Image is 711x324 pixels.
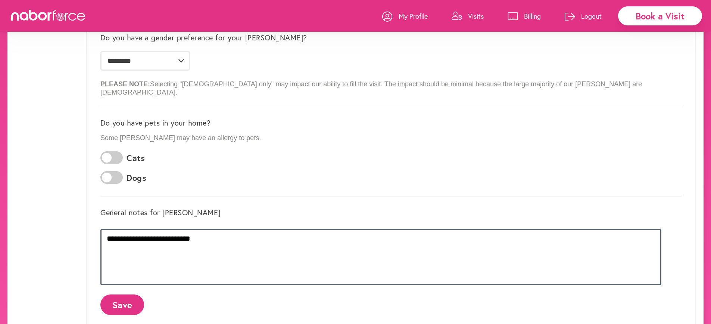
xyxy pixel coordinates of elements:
[127,173,146,183] label: Dogs
[100,134,682,142] p: Some [PERSON_NAME] may have an allergy to pets.
[581,12,602,21] p: Logout
[452,5,484,27] a: Visits
[508,5,541,27] a: Billing
[100,33,307,42] label: Do you have a gender preference for your [PERSON_NAME]?
[618,6,702,25] div: Book a Visit
[565,5,602,27] a: Logout
[127,153,145,163] label: Cats
[100,294,144,315] button: Save
[100,118,211,127] label: Do you have pets in your home?
[524,12,541,21] p: Billing
[100,80,150,88] b: PLEASE NOTE:
[399,12,428,21] p: My Profile
[382,5,428,27] a: My Profile
[468,12,484,21] p: Visits
[100,208,221,217] label: General notes for [PERSON_NAME]
[100,74,682,96] p: Selecting "[DEMOGRAPHIC_DATA] only" may impact our ability to fill the visit. The impact should b...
